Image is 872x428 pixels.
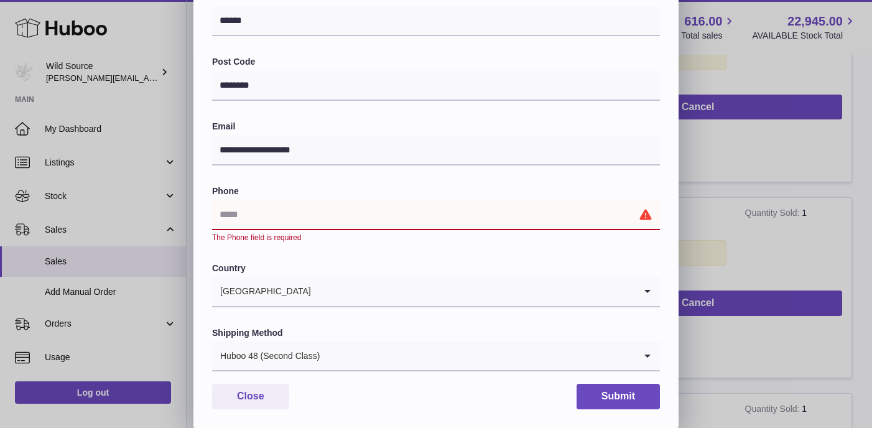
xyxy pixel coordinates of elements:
[212,121,660,133] label: Email
[312,277,635,306] input: Search for option
[212,384,289,409] button: Close
[577,384,660,409] button: Submit
[320,342,635,370] input: Search for option
[212,277,660,307] div: Search for option
[212,342,660,371] div: Search for option
[212,342,320,370] span: Huboo 48 (Second Class)
[212,277,312,306] span: [GEOGRAPHIC_DATA]
[212,233,660,243] div: The Phone field is required
[212,327,660,339] label: Shipping Method
[212,56,660,68] label: Post Code
[212,263,660,274] label: Country
[212,185,660,197] label: Phone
